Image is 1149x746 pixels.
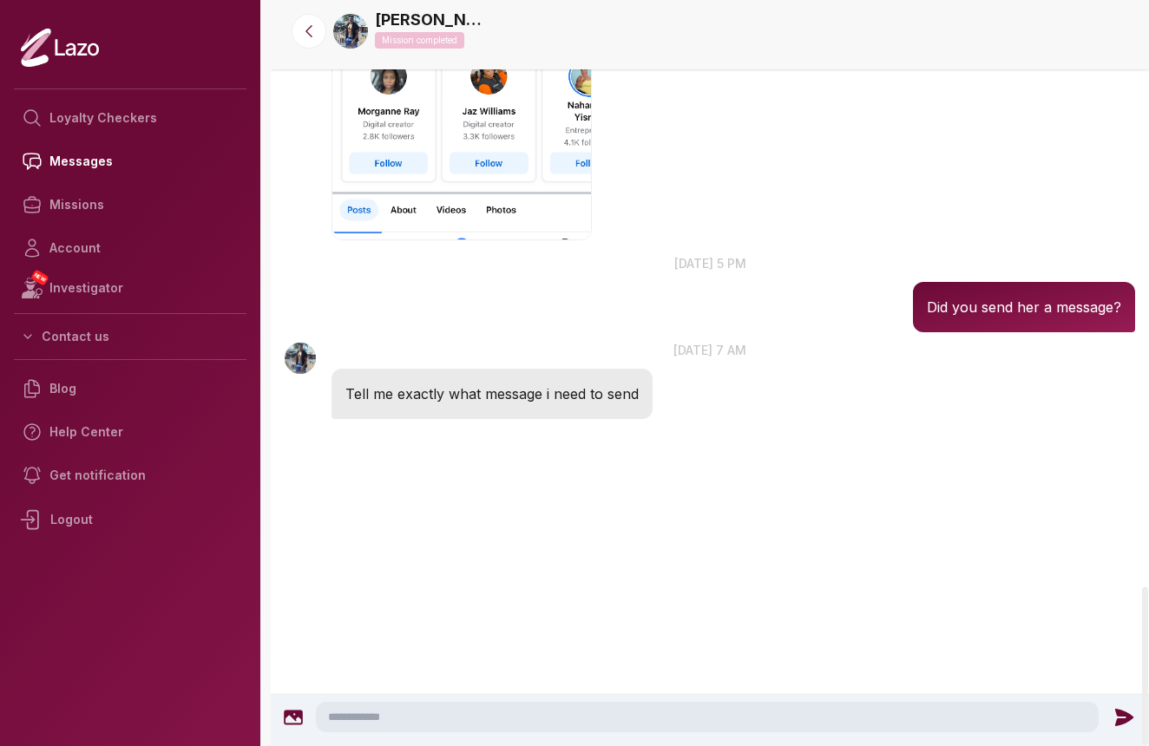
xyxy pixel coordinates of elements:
p: [DATE] 7 am [271,341,1149,359]
a: [PERSON_NAME] [375,8,488,32]
a: Missions [14,183,246,226]
div: Logout [14,497,246,542]
a: NEWInvestigator [14,270,246,306]
a: Get notification [14,454,246,497]
button: Contact us [14,321,246,352]
span: NEW [30,269,49,286]
a: Account [14,226,246,270]
a: Blog [14,367,246,410]
p: Did you send her a message? [927,296,1121,318]
p: Tell me exactly what message i need to send [345,383,639,405]
p: Mission completed [375,32,464,49]
a: Help Center [14,410,246,454]
p: [DATE] 5 pm [271,254,1149,272]
a: Messages [14,140,246,183]
img: bc6a081c-77fc-4828-a149-e22f7ff3354e [333,14,368,49]
a: Loyalty Checkers [14,96,246,140]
